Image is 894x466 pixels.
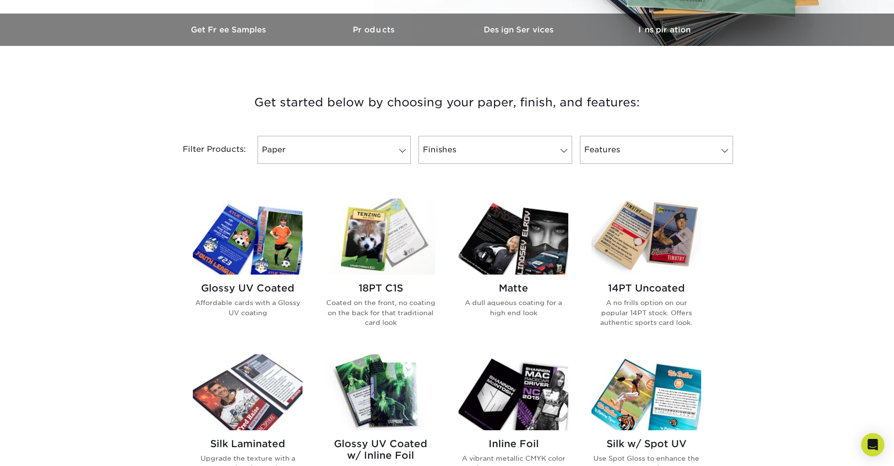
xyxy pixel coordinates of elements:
[459,199,568,343] a: Matte Trading Cards Matte A dull aqueous coating for a high end look
[459,199,568,275] img: Matte Trading Cards
[447,14,592,46] a: Design Services
[418,136,572,164] a: Finishes
[591,199,701,275] img: 14PT Uncoated Trading Cards
[193,199,303,343] a: Glossy UV Coated Trading Cards Glossy UV Coated Affordable cards with a Glossy UV coating
[591,199,701,343] a: 14PT Uncoated Trading Cards 14PT Uncoated A no frills option on our popular 14PT stock. Offers au...
[592,14,737,46] a: Inspiration
[459,282,568,294] h2: Matte
[591,438,701,450] h2: Silk w/ Spot UV
[157,136,254,164] div: Filter Products:
[326,438,435,461] h2: Glossy UV Coated w/ Inline Foil
[459,438,568,450] h2: Inline Foil
[326,354,435,430] img: Glossy UV Coated w/ Inline Foil Trading Cards
[302,14,447,46] a: Products
[459,354,568,430] img: Inline Foil Trading Cards
[193,282,303,294] h2: Glossy UV Coated
[193,438,303,450] h2: Silk Laminated
[157,25,302,34] h3: Get Free Samples
[193,354,303,430] img: Silk Laminated Trading Cards
[157,14,302,46] a: Get Free Samples
[591,298,701,327] p: A no frills option on our popular 14PT stock. Offers authentic sports card look.
[302,25,447,34] h3: Products
[591,354,701,430] img: Silk w/ Spot UV Trading Cards
[258,136,411,164] a: Paper
[2,437,82,463] iframe: Google Customer Reviews
[164,81,730,124] h3: Get started below by choosing your paper, finish, and features:
[193,199,303,275] img: Glossy UV Coated Trading Cards
[580,136,733,164] a: Features
[861,433,884,456] div: Open Intercom Messenger
[459,298,568,318] p: A dull aqueous coating for a high end look
[326,282,435,294] h2: 18PT C1S
[193,298,303,318] p: Affordable cards with a Glossy UV coating
[592,25,737,34] h3: Inspiration
[326,298,435,327] p: Coated on the front, no coating on the back for that traditional card look
[447,25,592,34] h3: Design Services
[591,282,701,294] h2: 14PT Uncoated
[326,199,435,343] a: 18PT C1S Trading Cards 18PT C1S Coated on the front, no coating on the back for that traditional ...
[326,199,435,275] img: 18PT C1S Trading Cards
